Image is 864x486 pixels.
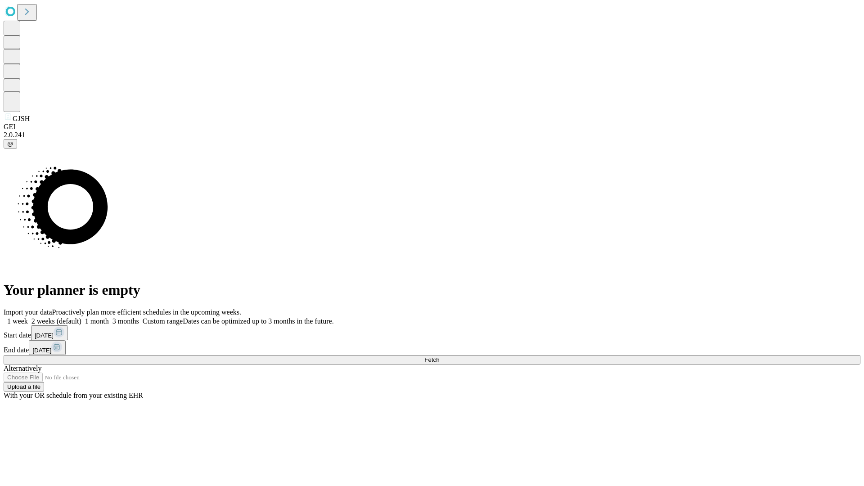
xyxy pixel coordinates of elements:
span: Proactively plan more efficient schedules in the upcoming weeks. [52,308,241,316]
button: [DATE] [29,340,66,355]
button: @ [4,139,17,148]
span: Dates can be optimized up to 3 months in the future. [183,317,333,325]
span: [DATE] [32,347,51,354]
div: Start date [4,325,860,340]
span: 2 weeks (default) [31,317,81,325]
span: Import your data [4,308,52,316]
span: 3 months [112,317,139,325]
div: 2.0.241 [4,131,860,139]
h1: Your planner is empty [4,282,860,298]
div: End date [4,340,860,355]
span: Alternatively [4,364,41,372]
button: [DATE] [31,325,68,340]
button: Upload a file [4,382,44,391]
span: 1 month [85,317,109,325]
span: [DATE] [35,332,54,339]
span: 1 week [7,317,28,325]
span: @ [7,140,13,147]
span: Custom range [143,317,183,325]
button: Fetch [4,355,860,364]
span: With your OR schedule from your existing EHR [4,391,143,399]
div: GEI [4,123,860,131]
span: GJSH [13,115,30,122]
span: Fetch [424,356,439,363]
